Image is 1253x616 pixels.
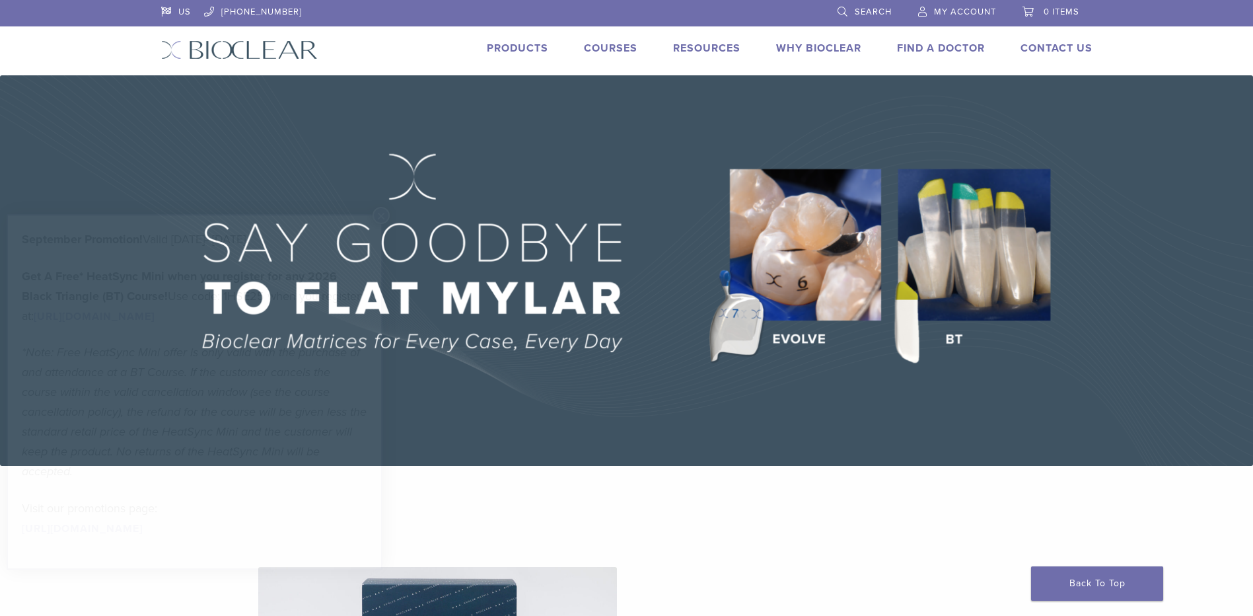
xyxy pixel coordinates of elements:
[22,229,367,249] p: Valid [DATE]–[DATE].
[34,310,155,323] a: [URL][DOMAIN_NAME]
[1044,7,1079,17] span: 0 items
[776,42,861,55] a: Why Bioclear
[673,42,740,55] a: Resources
[22,345,367,479] em: *Note: Free HeatSync Mini offer is only valid with the purchase of and attendance at a BT Course....
[22,498,367,538] p: Visit our promotions page:
[897,42,985,55] a: Find A Doctor
[487,42,548,55] a: Products
[584,42,637,55] a: Courses
[161,40,318,59] img: Bioclear
[22,522,143,535] a: [URL][DOMAIN_NAME]
[1031,566,1163,601] a: Back To Top
[22,266,367,326] p: Use code: 1HSE25 when you register at:
[1020,42,1092,55] a: Contact Us
[22,232,143,247] b: September Promotion!
[934,7,996,17] span: My Account
[855,7,892,17] span: Search
[22,269,337,303] strong: Get A Free* HeatSync Mini when you register for any 2026 Black Triangle (BT) Course!
[373,207,390,224] button: Close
